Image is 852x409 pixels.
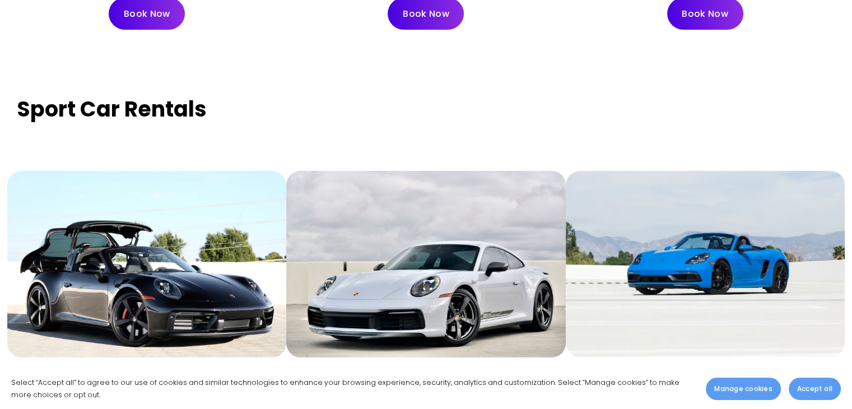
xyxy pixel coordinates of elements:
[706,378,780,400] button: Manage cookies
[78,366,216,382] strong: Porsche 911 Targa 4 GTS
[17,94,207,124] strong: Sport Car Rentals
[789,378,841,400] button: Accept all
[714,384,772,394] span: Manage cookies
[797,384,832,394] span: Accept all
[672,366,738,382] strong: Porsche 718
[11,377,695,401] p: Select “Accept all” to agree to our use of cookies and similar technologies to enhance your brows...
[394,366,458,382] strong: Porsche 911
